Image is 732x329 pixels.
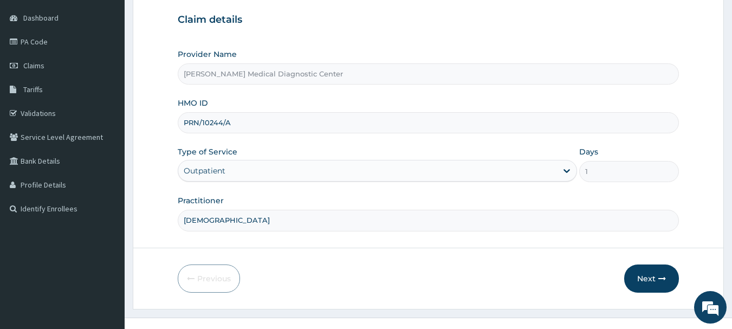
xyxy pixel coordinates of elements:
h3: Claim details [178,14,679,26]
span: Tariffs [23,85,43,94]
div: Outpatient [184,165,225,176]
label: HMO ID [178,98,208,108]
span: Claims [23,61,44,70]
input: Enter HMO ID [178,112,679,133]
span: Dashboard [23,13,59,23]
label: Practitioner [178,195,224,206]
label: Days [579,146,598,157]
label: Type of Service [178,146,237,157]
label: Provider Name [178,49,237,60]
button: Next [624,265,679,293]
button: Previous [178,265,240,293]
input: Enter Name [178,210,679,231]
